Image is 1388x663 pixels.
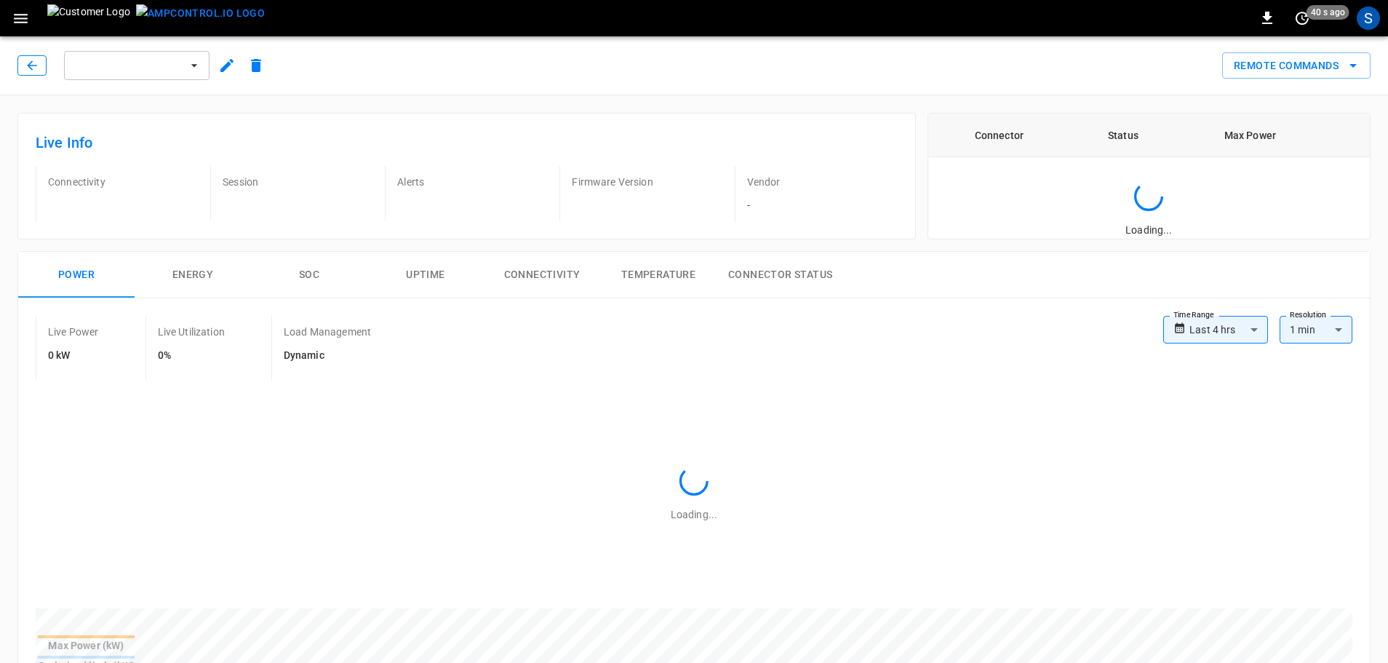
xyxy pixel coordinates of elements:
p: Vendor [747,175,898,189]
div: remote commands options [1222,52,1371,79]
p: Live Utilization [158,325,225,339]
h6: 0% [158,348,225,364]
span: Loading... [671,509,717,520]
button: Remote Commands [1222,52,1371,79]
button: Energy [135,252,251,298]
h6: 0 kW [48,348,99,364]
label: Resolution [1290,309,1326,321]
button: Connectivity [484,252,600,298]
h6: Dynamic [284,348,371,364]
span: 40 s ago [1307,5,1349,20]
p: Connectivity [48,175,199,189]
button: Connector Status [717,252,844,298]
button: SOC [251,252,367,298]
img: ampcontrol.io logo [136,4,265,23]
button: Uptime [367,252,484,298]
table: connector table [928,114,1370,157]
th: Status [1070,114,1176,157]
p: - [747,198,898,213]
div: Last 4 hrs [1189,316,1268,344]
th: Connector [928,114,1071,157]
p: Session [223,175,373,189]
p: Firmware Version [572,175,722,189]
div: profile-icon [1357,7,1380,30]
div: 1 min [1280,316,1352,344]
p: Live Power [48,325,99,339]
p: Alerts [397,175,548,189]
h6: Live Info [36,131,898,154]
label: Time Range [1173,309,1214,321]
button: Power [18,252,135,298]
button: set refresh interval [1291,7,1314,30]
img: Customer Logo [47,4,130,32]
p: Load Management [284,325,371,339]
button: Temperature [600,252,717,298]
th: Max Power [1176,114,1324,157]
span: Loading... [1125,224,1172,236]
